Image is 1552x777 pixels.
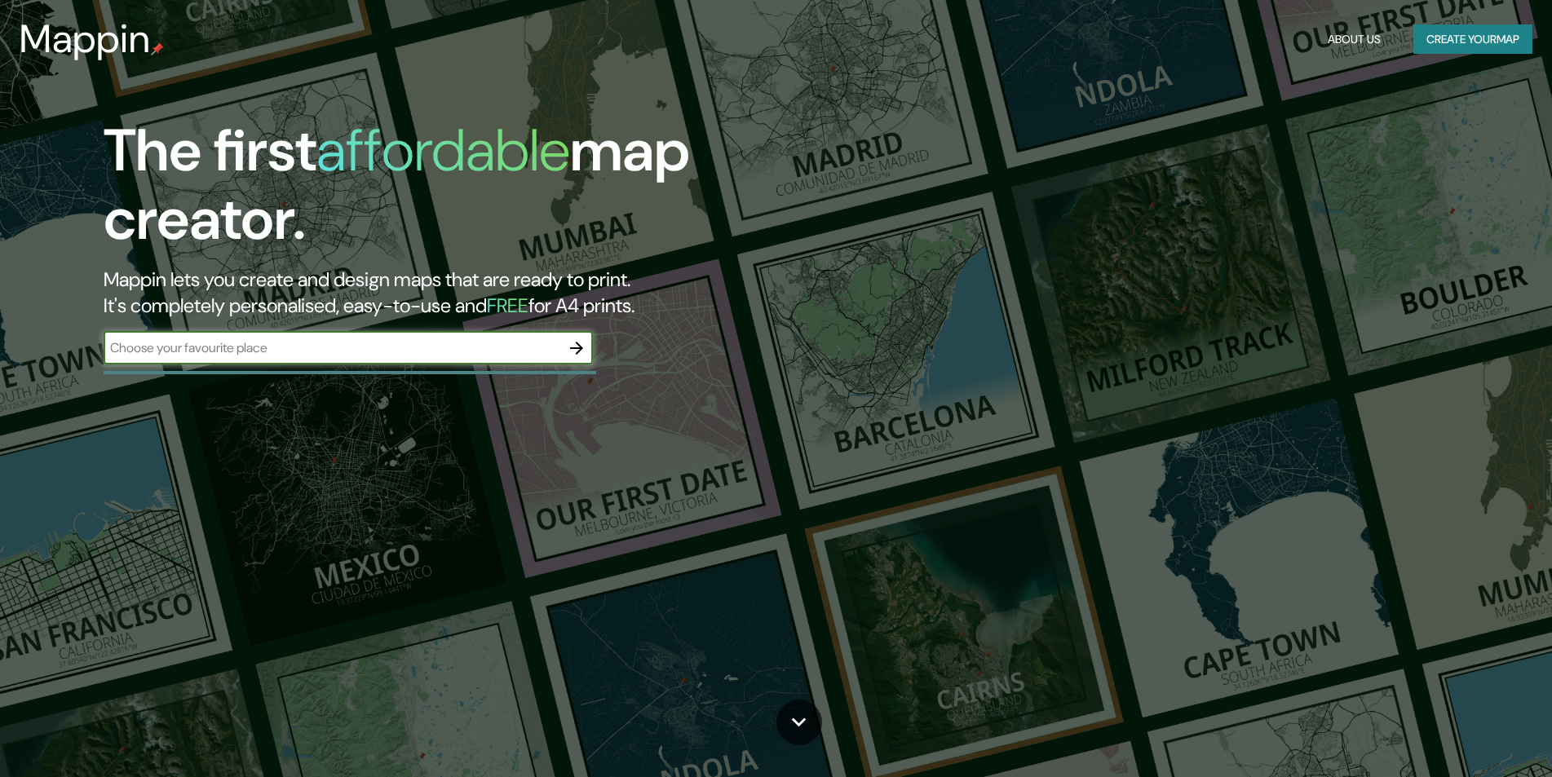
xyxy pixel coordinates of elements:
h3: Mappin [20,16,151,62]
h2: Mappin lets you create and design maps that are ready to print. It's completely personalised, eas... [104,267,880,319]
button: Create yourmap [1413,24,1532,55]
img: mappin-pin [151,42,164,55]
iframe: Help widget launcher [1407,713,1534,759]
h5: FREE [487,293,528,318]
h1: The first map creator. [104,117,880,267]
h1: affordable [316,113,570,188]
button: About Us [1321,24,1387,55]
input: Choose your favourite place [104,338,560,357]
